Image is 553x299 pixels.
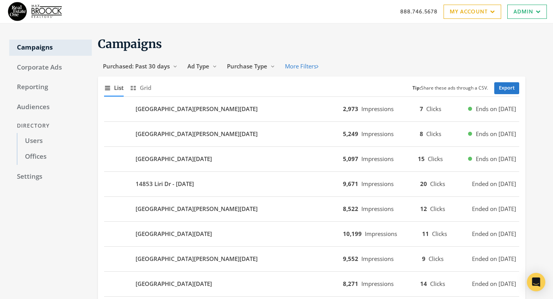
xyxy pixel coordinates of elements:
b: Tip: [412,85,421,91]
span: Impressions [365,230,397,238]
b: [GEOGRAPHIC_DATA][DATE] [136,154,212,163]
b: [GEOGRAPHIC_DATA][PERSON_NAME][DATE] [136,105,258,113]
span: Clicks [432,230,447,238]
span: Clicks [430,205,445,213]
a: Offices [17,149,92,165]
div: Open Intercom Messenger [527,273,545,291]
b: 12 [420,205,427,213]
a: Export [494,82,519,94]
a: Admin [507,5,547,19]
span: Ended on [DATE] [472,179,516,188]
a: Corporate Ads [9,60,92,76]
b: 5,097 [343,155,358,163]
span: Ended on [DATE] [472,254,516,263]
button: 14853 Liri Dr - [DATE]9,671Impressions20ClicksEnded on [DATE] [104,175,519,193]
span: Ends on [DATE] [476,154,516,163]
span: Impressions [361,180,394,188]
button: More Filters [280,59,323,73]
b: 14 [420,280,427,287]
a: Campaigns [9,40,92,56]
button: [GEOGRAPHIC_DATA][DATE]10,199Impressions11ClicksEnded on [DATE] [104,225,519,243]
span: Ended on [DATE] [472,229,516,238]
b: [GEOGRAPHIC_DATA][PERSON_NAME][DATE] [136,204,258,213]
button: [GEOGRAPHIC_DATA][DATE]5,097Impressions15ClicksEnds on [DATE] [104,150,519,168]
button: [GEOGRAPHIC_DATA][PERSON_NAME][DATE]8,522Impressions12ClicksEnded on [DATE] [104,200,519,218]
b: 9 [422,255,426,262]
button: Ad Type [182,59,222,73]
span: Ended on [DATE] [472,279,516,288]
a: Reporting [9,79,92,95]
button: Purchased: Past 30 days [98,59,182,73]
b: 15 [418,155,425,163]
span: Clicks [430,280,445,287]
span: Clicks [426,130,441,138]
span: Ad Type [187,62,209,70]
span: Clicks [428,155,443,163]
span: Impressions [361,255,394,262]
small: Share these ads through a CSV. [412,85,488,92]
a: 888.746.5678 [400,7,437,15]
button: Grid [130,80,151,96]
b: 8,522 [343,205,358,213]
button: Purchase Type [222,59,280,73]
span: Clicks [429,255,444,262]
span: Impressions [361,280,394,287]
a: My Account [444,5,501,19]
b: 10,199 [343,230,362,238]
span: Impressions [361,105,394,113]
b: 14853 Liri Dr - [DATE] [136,179,194,188]
button: [GEOGRAPHIC_DATA][DATE]8,271Impressions14ClicksEnded on [DATE] [104,275,519,293]
span: Clicks [426,105,441,113]
b: 2,973 [343,105,358,113]
button: [GEOGRAPHIC_DATA][PERSON_NAME][DATE]5,249Impressions8ClicksEnds on [DATE] [104,125,519,143]
img: Adwerx [6,2,63,21]
button: [GEOGRAPHIC_DATA][PERSON_NAME][DATE]9,552Impressions9ClicksEnded on [DATE] [104,250,519,268]
span: Ends on [DATE] [476,105,516,113]
span: Ended on [DATE] [472,204,516,213]
a: Users [17,133,92,149]
b: 5,249 [343,130,358,138]
div: Directory [9,119,92,133]
a: Audiences [9,99,92,115]
button: List [104,80,124,96]
span: Ends on [DATE] [476,130,516,138]
b: 11 [422,230,429,238]
span: Purchase Type [227,62,267,70]
b: 8 [420,130,423,138]
span: Campaigns [98,37,162,51]
b: 8,271 [343,280,358,287]
b: [GEOGRAPHIC_DATA][DATE] [136,229,212,238]
span: Impressions [361,155,394,163]
b: 7 [420,105,423,113]
b: 9,552 [343,255,358,262]
span: Purchased: Past 30 days [103,62,170,70]
span: Grid [140,83,151,92]
b: 9,671 [343,180,358,188]
span: Impressions [361,205,394,213]
span: Clicks [430,180,445,188]
b: 20 [420,180,427,188]
b: [GEOGRAPHIC_DATA][PERSON_NAME][DATE] [136,254,258,263]
b: [GEOGRAPHIC_DATA][DATE] [136,279,212,288]
a: Settings [9,169,92,185]
span: List [114,83,124,92]
button: [GEOGRAPHIC_DATA][PERSON_NAME][DATE]2,973Impressions7ClicksEnds on [DATE] [104,100,519,118]
span: Impressions [361,130,394,138]
b: [GEOGRAPHIC_DATA][PERSON_NAME][DATE] [136,130,258,138]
